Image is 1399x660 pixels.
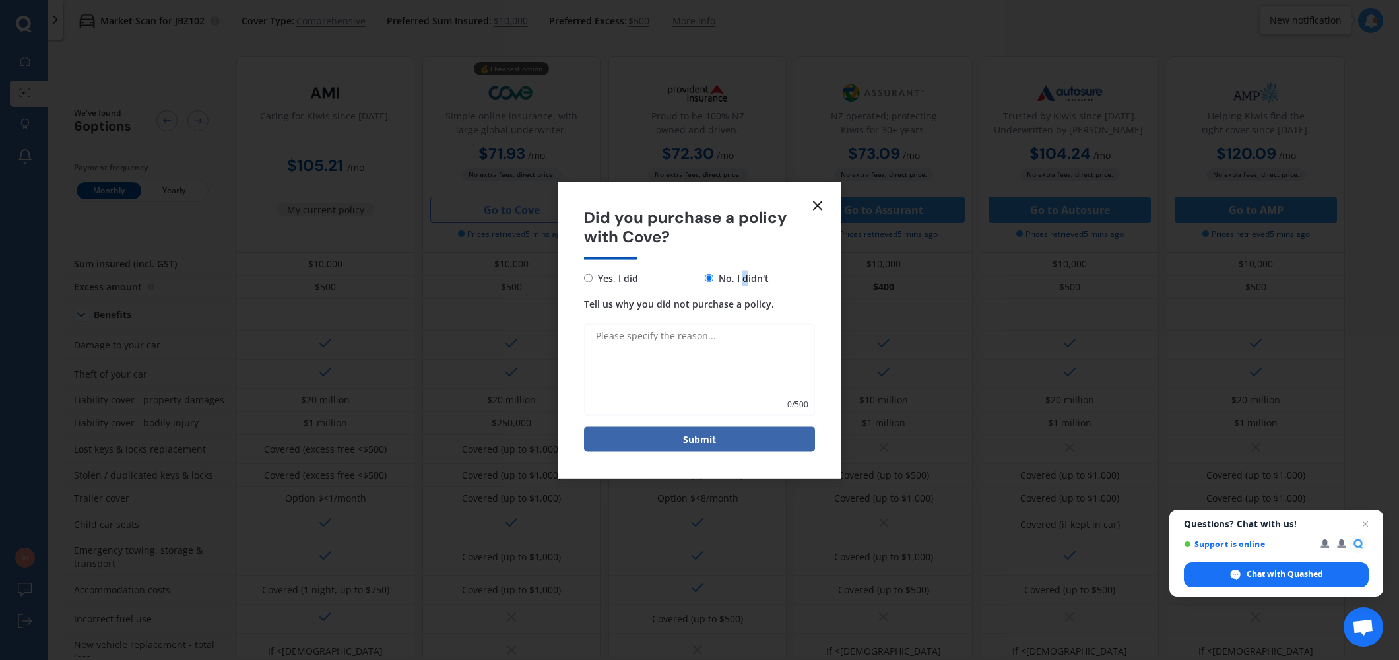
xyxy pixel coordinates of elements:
span: Chat with Quashed [1184,562,1369,587]
a: Open chat [1344,607,1383,647]
span: Support is online [1184,539,1311,549]
span: 0 / 500 [787,397,808,411]
span: Questions? Chat with us! [1184,519,1369,529]
span: Tell us why you did not purchase a policy. [584,297,774,310]
span: No, I didn't [713,270,769,286]
input: Yes, I did [584,274,593,282]
span: Did you purchase a policy with Cove? [584,209,815,247]
input: No, I didn't [705,274,713,282]
span: Yes, I did [593,270,638,286]
button: Submit [584,426,815,451]
span: Chat with Quashed [1247,568,1323,580]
